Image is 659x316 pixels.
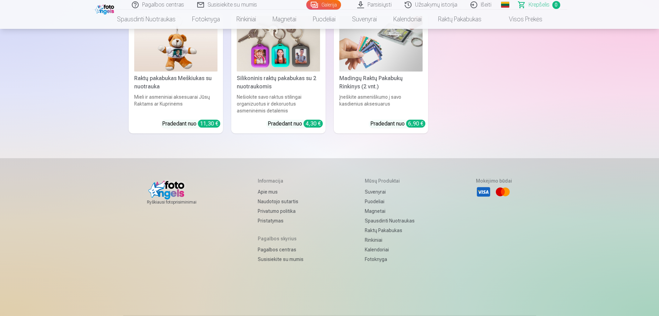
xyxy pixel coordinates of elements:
h5: Mūsų produktai [365,177,415,184]
a: Madingų Raktų Pakabukų Rinkinys (2 vnt.)Madingų Raktų Pakabukų Rinkinys (2 vnt.)Įneškite asmenišk... [334,13,428,133]
img: Silikoninis raktų pakabukas su 2 nuotraukomis [237,16,320,71]
a: Privatumo politika [258,206,304,216]
a: Naudotojo sutartis [258,197,304,206]
h5: Mokėjimo būdai [476,177,512,184]
span: 0 [552,1,560,9]
a: Fotoknyga [184,10,228,29]
div: Pradedant nuo [268,120,323,128]
div: Įneškite asmeniškumo į savo kasdienius aksesuarus [337,94,425,114]
h5: Informacija [258,177,304,184]
a: Pagalbos centras [258,245,304,254]
div: Raktų pakabukas Meškiukas su nuotrauka [131,74,220,91]
a: Raktų pakabukas [430,10,490,29]
a: Suvenyrai [344,10,385,29]
div: 4,30 € [304,120,323,128]
img: Raktų pakabukas Meškiukas su nuotrauka [134,16,217,71]
a: Rinkiniai [365,235,415,245]
div: Pradedant nuo [370,120,425,128]
a: Kalendoriai [365,245,415,254]
a: Magnetai [264,10,305,29]
div: Pradedant nuo [162,120,220,128]
img: Madingų Raktų Pakabukų Rinkinys (2 vnt.) [339,16,423,71]
a: Silikoninis raktų pakabukas su 2 nuotraukomisSilikoninis raktų pakabukas su 2 nuotraukomisNešioki... [231,13,326,133]
a: Puodeliai [305,10,344,29]
div: Madingų Raktų Pakabukų Rinkinys (2 vnt.) [337,74,425,91]
span: Krepšelis [529,1,550,9]
a: Kalendoriai [385,10,430,29]
a: Fotoknyga [365,254,415,264]
li: Visa [476,184,491,199]
li: Mastercard [495,184,510,199]
p: Ryškiausi fotoprisiminimai [147,199,196,205]
div: 6,90 € [406,120,425,128]
img: /fa2 [95,3,116,14]
a: Susisiekite su mumis [258,254,304,264]
a: Spausdinti nuotraukas [109,10,184,29]
a: Raktų pakabukas [365,226,415,235]
a: Suvenyrai [365,187,415,197]
a: Magnetai [365,206,415,216]
a: Pristatymas [258,216,304,226]
a: Spausdinti nuotraukas [365,216,415,226]
a: Rinkiniai [228,10,264,29]
h5: Pagalbos skyrius [258,235,304,242]
a: Apie mus [258,187,304,197]
div: Nešiokite savo raktus stilingai organizuotus ir dekoruotus asmeninėmis detalėmis [234,94,323,114]
div: Mieli ir asmeniniai aksesuarai Jūsų Raktams ar Kuprinėms [131,94,220,114]
div: Silikoninis raktų pakabukas su 2 nuotraukomis [234,74,323,91]
a: Raktų pakabukas Meškiukas su nuotraukaRaktų pakabukas Meškiukas su nuotraukaMieli ir asmeniniai a... [129,13,223,133]
a: Puodeliai [365,197,415,206]
div: 11,30 € [198,120,220,128]
a: Visos prekės [490,10,551,29]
